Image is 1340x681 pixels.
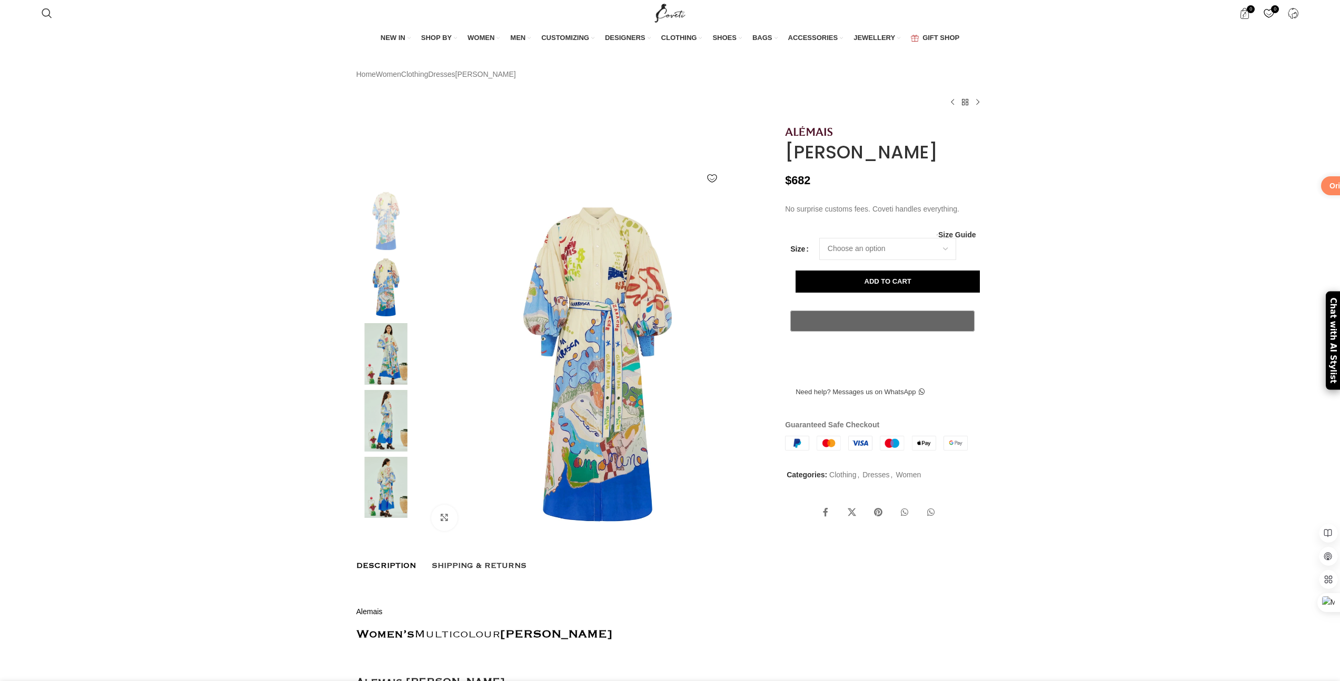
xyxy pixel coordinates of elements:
img: Alemais [354,190,418,252]
span: Description [356,560,416,572]
img: Alemais dresses [354,323,418,385]
a: Next product [971,96,984,108]
img: guaranteed-safe-checkout-bordered.j [785,436,968,450]
a: GIFT SHOP [911,27,959,49]
a: Dresses [862,470,889,479]
p: No surprise customs fees. Coveti handles everything. [785,203,984,215]
a: DESIGNERS [605,27,651,49]
span: ACCESSORIES [788,33,838,43]
button: Add to cart [796,271,980,293]
img: Alemais Dresses [354,257,418,318]
a: Women [896,470,921,479]
bdi: 682 [785,174,810,187]
a: ACCESSORIES [788,27,843,49]
a: Facebook social link [815,502,836,523]
span: , [891,469,893,480]
a: 0 [1258,3,1279,24]
span: JEWELLERY [853,33,895,43]
a: Pinterest social link [868,502,889,523]
a: CUSTOMIZING [541,27,594,49]
span: 0 [1247,5,1255,13]
a: WhatsApp social link [920,502,941,523]
strong: Women’s [356,630,414,638]
a: Alemais [356,607,383,616]
span: [PERSON_NAME] [455,68,516,80]
button: Pay with GPay [790,311,975,332]
a: Dresses [428,68,455,80]
a: Clothing [829,470,856,479]
strong: [PERSON_NAME] [500,630,612,638]
span: CUSTOMIZING [541,33,589,43]
a: Search [36,3,57,24]
a: SHOP BY [421,27,457,49]
img: GiftBag [911,35,919,42]
a: WhatsApp social link [894,502,915,523]
strong: Guaranteed Safe Checkout [785,420,879,429]
div: Main navigation [36,27,1304,49]
a: WOMEN [468,27,500,49]
span: BAGS [752,33,772,43]
a: Description [356,555,416,577]
a: CLOTHING [661,27,702,49]
span: Shipping & Returns [432,560,527,572]
img: Alemais Nadia Shirtdress [354,390,418,452]
a: Home [356,68,376,80]
a: Need help? Messages us on WhatsApp [785,381,935,403]
span: MEN [510,33,525,43]
div: My Wishlist [1258,3,1279,24]
a: BAGS [752,27,778,49]
span: , [857,469,859,480]
span: DESIGNERS [605,33,646,43]
a: SHOES [712,27,742,49]
img: Alemais [354,457,418,518]
span: GIFT SHOP [922,33,959,43]
a: Women [376,68,401,80]
iframe: Secure express checkout frame [788,337,977,362]
a: Shipping & Returns [432,555,527,577]
a: NEW IN [381,27,411,49]
span: $ [785,174,791,187]
a: JEWELLERY [853,27,900,49]
h1: [PERSON_NAME] [785,142,984,163]
a: Site logo [652,8,688,17]
span: Categories: [787,470,827,479]
span: CLOTHING [661,33,697,43]
span: SHOP BY [421,33,452,43]
a: Clothing [401,68,428,80]
a: MEN [510,27,531,49]
span: SHOES [712,33,737,43]
label: Size [790,243,809,255]
h2: Multicolour [356,628,984,641]
a: X social link [841,502,862,523]
span: WOMEN [468,33,494,43]
span: 0 [1271,5,1279,13]
nav: Breadcrumb [356,68,516,80]
a: Previous product [946,96,959,108]
span: NEW IN [381,33,405,43]
a: 0 [1234,3,1255,24]
img: Alemais [785,126,832,136]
